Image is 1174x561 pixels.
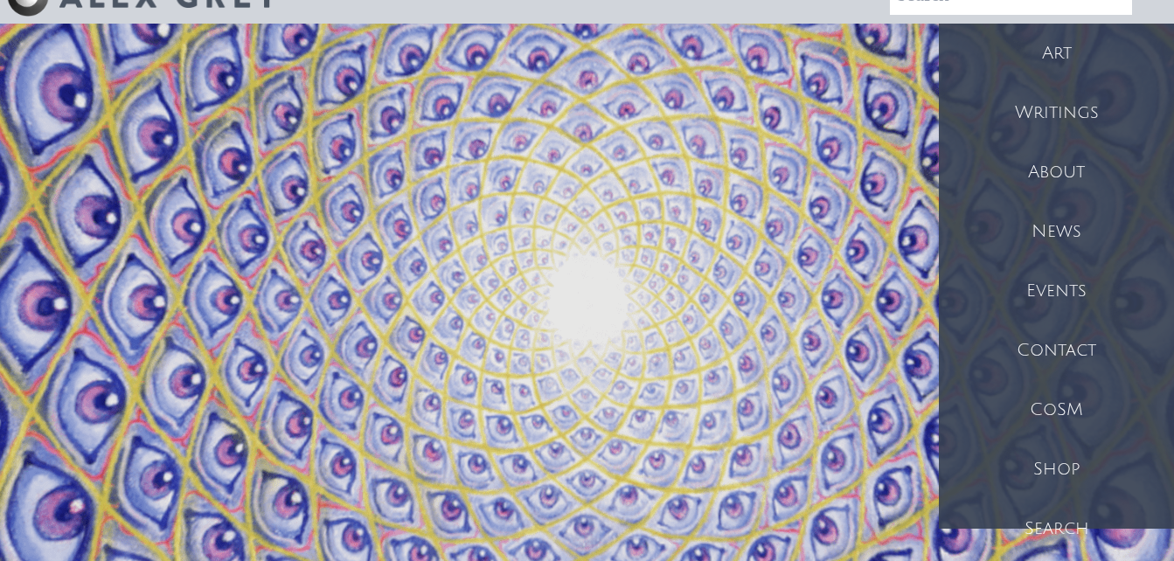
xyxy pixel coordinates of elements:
a: CoSM [939,380,1174,440]
a: News [939,202,1174,261]
a: Shop [939,440,1174,499]
a: About [939,142,1174,202]
a: Writings [939,83,1174,142]
a: Contact [939,321,1174,380]
a: Events [939,261,1174,321]
a: Search [939,499,1174,558]
a: Art [939,24,1174,83]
